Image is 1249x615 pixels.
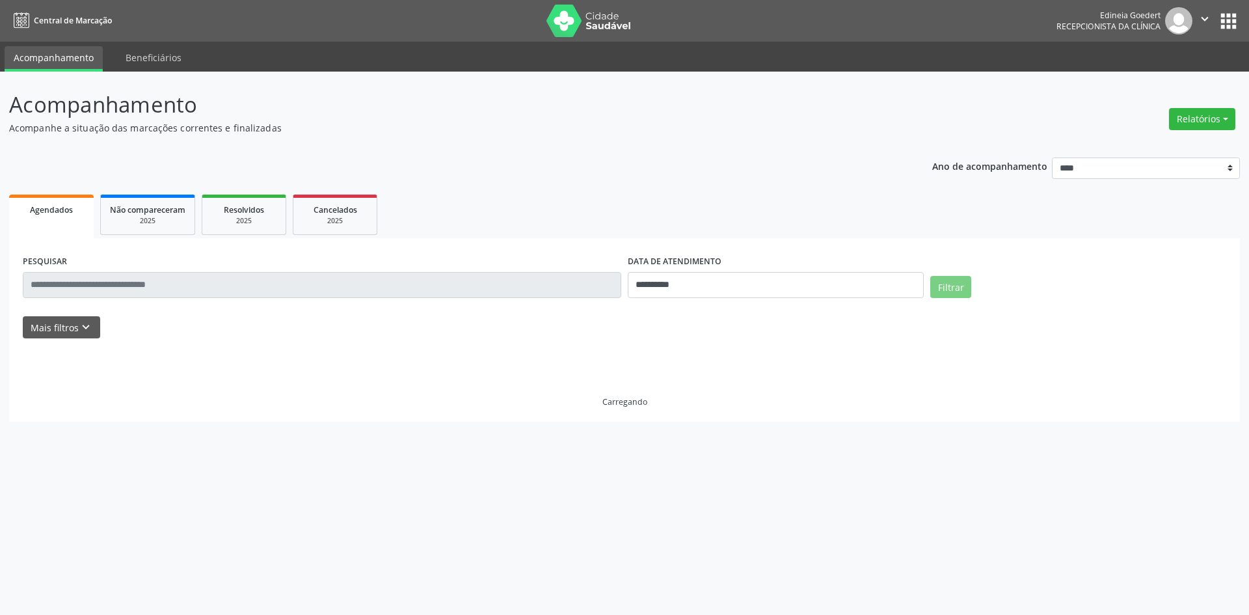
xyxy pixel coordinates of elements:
label: PESQUISAR [23,252,67,272]
span: Agendados [30,204,73,215]
a: Beneficiários [116,46,191,69]
div: 2025 [302,216,368,226]
div: Edineia Goedert [1056,10,1161,21]
button:  [1192,7,1217,34]
span: Resolvidos [224,204,264,215]
button: Filtrar [930,276,971,298]
i: keyboard_arrow_down [79,320,93,335]
span: Recepcionista da clínica [1056,21,1161,32]
span: Não compareceram [110,204,185,215]
a: Acompanhamento [5,46,103,72]
div: 2025 [211,216,276,226]
a: Central de Marcação [9,10,112,31]
i:  [1198,12,1212,26]
span: Cancelados [314,204,357,215]
div: Carregando [602,396,647,407]
button: Relatórios [1169,108,1235,130]
p: Ano de acompanhamento [932,157,1047,174]
button: apps [1217,10,1240,33]
span: Central de Marcação [34,15,112,26]
img: img [1165,7,1192,34]
button: Mais filtroskeyboard_arrow_down [23,316,100,339]
p: Acompanhe a situação das marcações correntes e finalizadas [9,121,870,135]
p: Acompanhamento [9,89,870,121]
label: DATA DE ATENDIMENTO [628,252,721,272]
div: 2025 [110,216,185,226]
